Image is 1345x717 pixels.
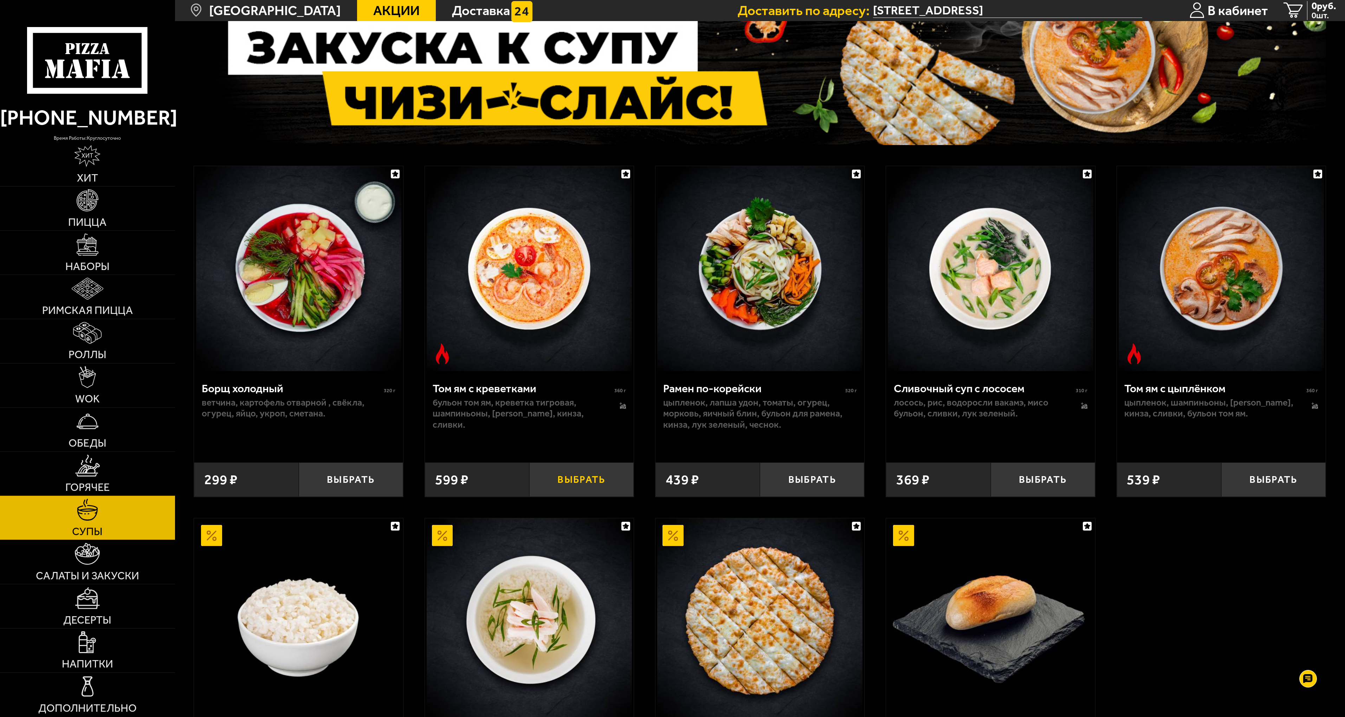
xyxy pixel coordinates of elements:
img: Рамен по-корейски [657,166,862,371]
div: Том ям с цыплёнком [1124,382,1305,395]
img: Борщ холодный [196,166,401,371]
img: Акционный [662,525,684,546]
span: 310 г [1076,388,1087,394]
img: Акционный [201,525,222,546]
span: 369 ₽ [896,473,930,487]
div: Борщ холодный [202,382,382,395]
button: Выбрать [991,462,1095,497]
img: 15daf4d41897b9f0e9f617042186c801.svg [511,1,532,22]
div: Рамен по-корейски [663,382,843,395]
span: 539 ₽ [1127,473,1160,487]
span: 439 ₽ [666,473,699,487]
span: Супы [72,526,103,537]
img: Острое блюдо [432,343,453,364]
span: Салаты и закуски [36,571,139,581]
p: цыпленок, лапша удон, томаты, огурец, морковь, яичный блин, бульон для рамена, кинза, лук зеленый... [663,397,857,431]
button: Выбрать [299,462,403,497]
a: Острое блюдоТом ям с креветками [425,166,634,371]
img: Острое блюдо [1124,343,1145,364]
a: Рамен по-корейски [655,166,865,371]
span: WOK [75,394,99,404]
div: Сливочный суп с лососем [894,382,1074,395]
span: Роллы [69,349,106,360]
p: цыпленок, шампиньоны, [PERSON_NAME], кинза, сливки, бульон том ям. [1124,397,1298,420]
button: Выбрать [529,462,634,497]
p: бульон том ям, креветка тигровая, шампиньоны, [PERSON_NAME], кинза, сливки. [433,397,606,431]
a: Острое блюдоТом ям с цыплёнком [1117,166,1326,371]
span: Пицца [68,217,106,228]
span: 0 шт. [1312,12,1336,20]
span: 520 г [845,388,857,394]
span: Акции [373,4,420,17]
span: 360 г [1306,388,1318,394]
a: Борщ холодный [194,166,403,371]
span: 360 г [614,388,626,394]
span: Россия, Санкт-Петербург, проспект Металлистов, 21к3 [873,3,1142,18]
a: Сливочный суп с лососем [886,166,1095,371]
span: 0 руб. [1312,1,1336,11]
span: В кабинет [1208,4,1268,17]
img: Акционный [432,525,453,546]
p: лосось, рис, водоросли вакамэ, мисо бульон, сливки, лук зеленый. [894,397,1067,420]
span: Обеды [69,438,106,449]
span: 299 ₽ [204,473,238,487]
button: Выбрать [1221,462,1326,497]
span: Напитки [62,659,113,670]
span: Доставить по адресу: [738,4,873,17]
img: Том ям с цыплёнком [1119,166,1324,371]
img: Сливочный суп с лососем [888,166,1093,371]
div: Том ям с креветками [433,382,613,395]
span: 599 ₽ [435,473,468,487]
button: Выбрать [760,462,864,497]
span: 320 г [384,388,395,394]
img: Акционный [893,525,914,546]
span: [GEOGRAPHIC_DATA] [209,4,341,17]
span: Десерты [63,615,111,626]
span: Наборы [65,261,110,272]
span: Хит [77,173,98,184]
span: Горячее [65,482,110,493]
span: Дополнительно [38,703,137,714]
img: Том ям с креветками [427,166,632,371]
span: Доставка [452,4,510,17]
p: ветчина, картофель отварной , свёкла, огурец, яйцо, укроп, сметана. [202,397,395,420]
span: Римская пицца [42,305,133,316]
input: Ваш адрес доставки [873,3,1142,18]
